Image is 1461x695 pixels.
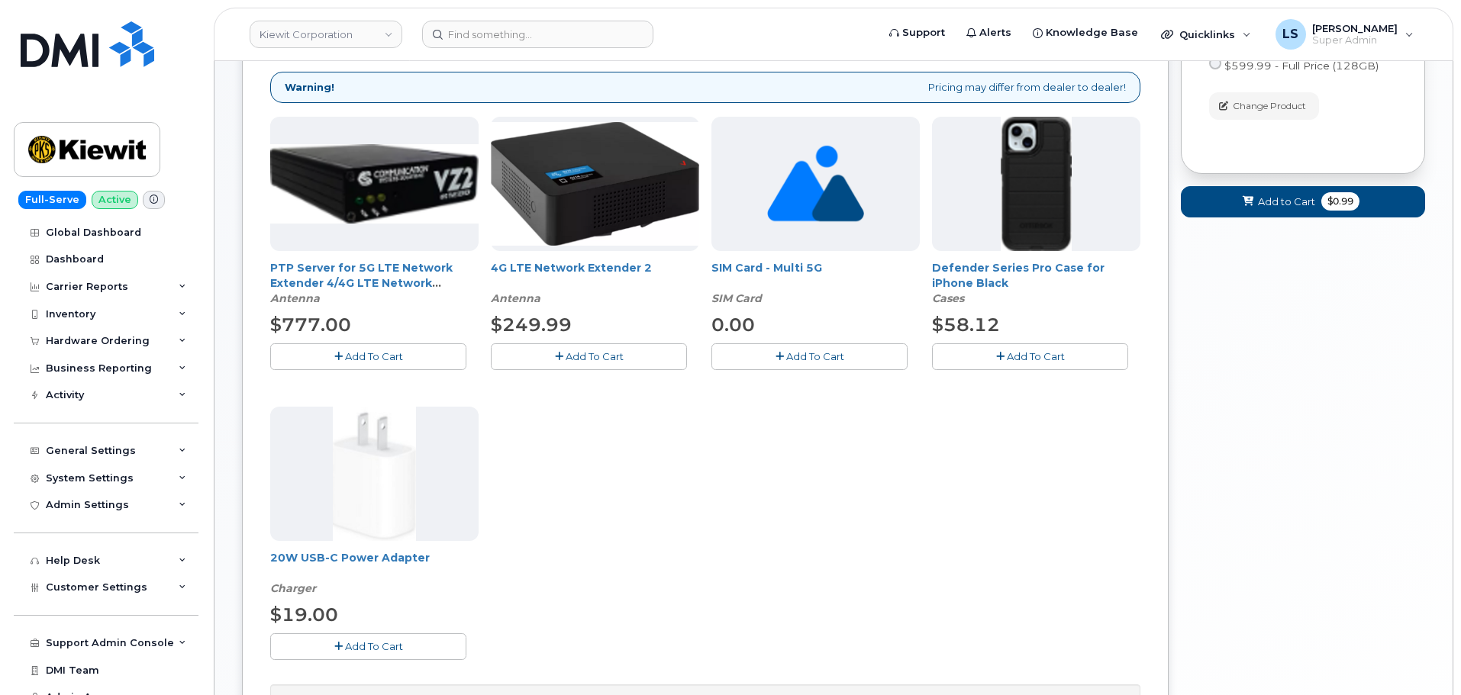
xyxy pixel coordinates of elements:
a: 20W USB-C Power Adapter [270,551,430,565]
button: Add To Cart [270,633,466,660]
a: SIM Card - Multi 5G [711,261,822,275]
iframe: Messenger Launcher [1395,629,1450,684]
a: Support [879,18,956,48]
em: Antenna [491,291,540,305]
em: SIM Card [711,291,762,305]
em: Antenna [270,291,320,305]
a: Defender Series Pro Case for iPhone Black [932,261,1105,290]
a: Knowledge Base [1022,18,1149,48]
div: 20W USB-C Power Adapter [270,550,479,596]
img: 4glte_extender.png [491,122,699,245]
span: Quicklinks [1179,28,1235,40]
img: Casa_Sysem.png [270,144,479,224]
em: Cases [932,291,964,305]
img: apple20w.jpg [333,407,416,541]
span: $777.00 [270,314,351,336]
a: Kiewit Corporation [250,21,402,48]
button: Add To Cart [711,343,908,370]
button: Change Product [1209,92,1319,119]
span: $58.12 [932,314,1000,336]
span: 0.00 [711,314,755,336]
a: 4G LTE Network Extender 2 [491,261,652,275]
span: Alerts [979,25,1011,40]
div: Quicklinks [1150,19,1262,50]
span: $599.99 - Full Price (128GB) [1224,60,1379,72]
button: Add To Cart [932,343,1128,370]
strong: Warning! [285,80,334,95]
div: SIM Card - Multi 5G [711,260,920,306]
span: Add to Cart [1258,195,1315,209]
button: Add To Cart [491,343,687,370]
span: Knowledge Base [1046,25,1138,40]
span: Change Product [1233,99,1306,113]
a: Alerts [956,18,1022,48]
img: no_image_found-2caef05468ed5679b831cfe6fc140e25e0c280774317ffc20a367ab7fd17291e.png [767,117,864,251]
em: Charger [270,581,316,595]
button: Add to Cart $0.99 [1181,186,1425,217]
a: PTP Server for 5G LTE Network Extender 4/4G LTE Network Extender 3 [270,261,453,305]
img: defenderiphone14.png [1001,117,1072,251]
span: Add To Cart [786,350,844,362]
div: 4G LTE Network Extender 2 [491,260,699,306]
span: Add To Cart [345,350,403,362]
span: [PERSON_NAME] [1312,22,1398,34]
span: $249.99 [491,314,572,336]
span: Add To Cart [566,350,624,362]
span: Add To Cart [345,640,403,652]
div: Pricing may differ from dealer to dealer! [270,72,1140,103]
span: $19.00 [270,603,338,626]
button: Add To Cart [270,343,466,370]
span: Add To Cart [1007,350,1065,362]
div: Luke Schroeder [1265,19,1424,50]
span: Support [902,25,945,40]
span: $0.99 [1321,192,1359,211]
input: $599.99 - Full Price (128GB) [1209,57,1221,69]
span: Super Admin [1312,34,1398,47]
div: Defender Series Pro Case for iPhone Black [932,260,1140,306]
span: LS [1282,25,1298,43]
div: PTP Server for 5G LTE Network Extender 4/4G LTE Network Extender 3 [270,260,479,306]
input: Find something... [422,21,653,48]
